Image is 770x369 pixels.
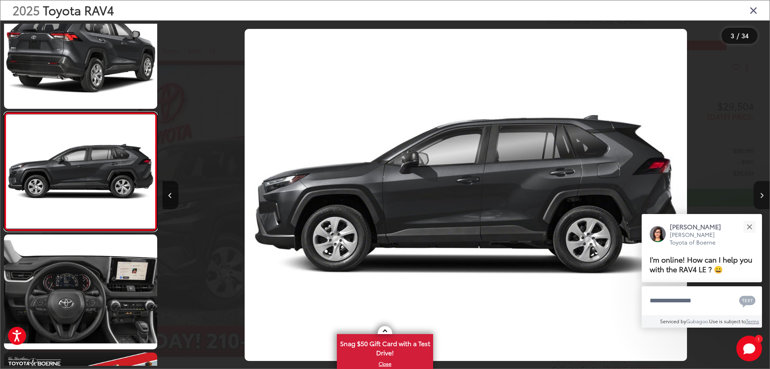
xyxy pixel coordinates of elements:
p: [PERSON_NAME] Toyota of Boerne [670,231,729,247]
svg: Start Chat [736,336,762,361]
span: Use is subject to [709,318,746,324]
svg: Text [739,295,756,308]
button: Chat with SMS [737,292,758,310]
button: Next image [754,181,770,209]
a: Gubagoo. [686,318,709,324]
a: Terms [746,318,759,324]
span: Toyota RAV4 [43,1,114,18]
button: Close [741,218,758,235]
span: 3 [731,31,734,40]
span: 2025 [12,1,40,18]
img: 2025 Toyota RAV4 LE [4,114,156,228]
span: Serviced by [660,318,686,324]
div: Close[PERSON_NAME][PERSON_NAME] Toyota of BoerneI'm online! How can I help you with the RAV4 LE ?... [642,214,762,328]
span: 1 [758,337,760,340]
button: Previous image [162,181,178,209]
img: 2025 Toyota RAV4 LE [245,29,687,361]
textarea: Type your message [642,286,762,315]
span: / [736,33,740,39]
span: I'm online! How can I help you with the RAV4 LE ? 😀 [650,254,752,274]
span: 34 [742,31,749,40]
div: 2025 Toyota RAV4 LE 2 [162,29,769,361]
p: [PERSON_NAME] [670,222,729,231]
span: Snag $50 Gift Card with a Test Drive! [338,335,432,359]
img: 2025 Toyota RAV4 LE [2,233,158,351]
button: Toggle Chat Window [736,336,762,361]
i: Close gallery [750,5,758,15]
